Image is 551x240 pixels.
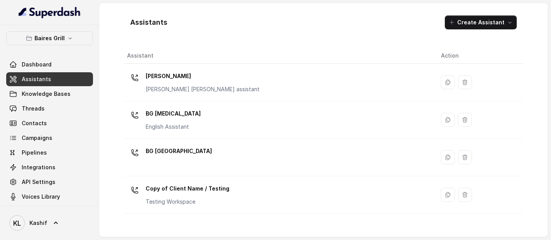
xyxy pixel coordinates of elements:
[6,87,93,101] a: Knowledge Bases
[22,134,52,142] span: Campaigns
[6,58,93,71] a: Dashboard
[6,146,93,160] a: Pipelines
[34,34,65,43] p: Baires Grill
[22,105,45,112] span: Threads
[124,48,435,64] th: Assistant
[130,16,167,29] h1: Assistants
[146,145,212,157] p: BG [GEOGRAPHIC_DATA]
[6,160,93,174] a: Integrations
[6,190,93,204] a: Voices Library
[6,31,93,45] button: Baires Grill
[22,61,52,68] span: Dashboard
[146,70,260,82] p: [PERSON_NAME]
[22,193,60,201] span: Voices Library
[22,90,71,98] span: Knowledge Bases
[22,149,47,157] span: Pipelines
[6,131,93,145] a: Campaigns
[146,123,201,131] p: English Assistant
[445,15,517,29] button: Create Assistant
[19,6,81,19] img: light.svg
[6,72,93,86] a: Assistants
[146,182,229,195] p: Copy of Client Name / Testing
[22,163,55,171] span: Integrations
[6,116,93,130] a: Contacts
[435,48,523,64] th: Action
[146,85,260,93] p: [PERSON_NAME] [PERSON_NAME] assistant
[22,178,55,186] span: API Settings
[22,119,47,127] span: Contacts
[146,198,229,206] p: Testing Workspace
[29,219,47,227] span: Kashif
[6,175,93,189] a: API Settings
[146,107,201,120] p: BG [MEDICAL_DATA]
[6,102,93,116] a: Threads
[6,212,93,234] a: Kashif
[22,75,51,83] span: Assistants
[13,219,21,227] text: KL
